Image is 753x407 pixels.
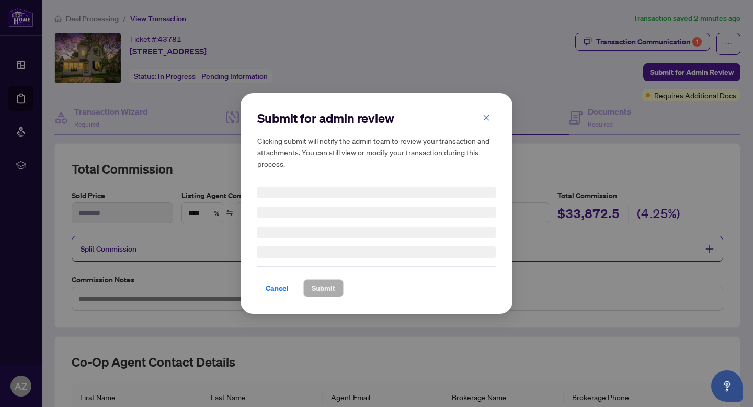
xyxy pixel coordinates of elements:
button: Open asap [711,370,743,402]
h2: Submit for admin review [257,110,496,127]
h5: Clicking submit will notify the admin team to review your transaction and attachments. You can st... [257,135,496,169]
span: close [483,114,490,121]
span: Cancel [266,280,289,297]
button: Submit [303,279,344,297]
button: Cancel [257,279,297,297]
